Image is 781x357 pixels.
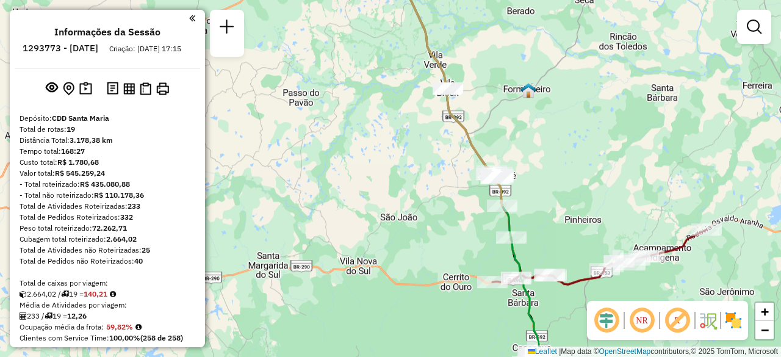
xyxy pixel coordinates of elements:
span: Ocultar NR [627,306,657,335]
span: Ocultar deslocamento [592,306,621,335]
strong: 3.178,38 km [70,135,113,145]
a: Zoom out [755,321,774,339]
div: Map data © contributors,© 2025 TomTom, Microsoft [525,347,781,357]
button: Exibir sessão original [43,79,60,98]
div: Total de Atividades não Roteirizadas: [20,245,195,256]
div: Custo total: [20,157,195,168]
div: Total de Pedidos não Roteirizados: [20,256,195,267]
button: Visualizar relatório de Roteirização [121,80,137,96]
i: Meta Caixas/viagem: 171,22 Diferença: -31,01 [110,290,116,298]
div: Atividade não roteirizada - ISAMARA BARBIERI [433,82,463,95]
i: Total de Atividades [20,312,27,320]
h6: 1293773 - [DATE] [23,43,98,54]
div: Atividade não roteirizada - 220 [481,170,511,182]
div: Cubagem total roteirizado: [20,234,195,245]
i: Total de rotas [45,312,52,320]
a: Clique aqui para minimizar o painel [189,11,195,25]
button: Painel de Sugestão [77,79,95,98]
div: Depósito: [20,113,195,124]
div: Atividade não roteirizada - CASA DO FUMO [482,171,513,183]
div: Criação: [DATE] 17:15 [104,43,186,54]
strong: 59,82% [106,322,133,331]
strong: R$ 1.780,68 [57,157,99,167]
a: Leaflet [528,347,557,356]
div: Atividade não roteirizada - JORGE E SANTOS DE LI [481,171,511,184]
strong: 168:27 [61,146,85,156]
div: Total de caixas por viagem: [20,278,195,289]
div: Atividade não roteirizada - RICARDO BORBA ME [480,172,511,184]
img: Fluxo de ruas [698,311,718,330]
button: Visualizar Romaneio [137,80,154,98]
span: | [559,347,561,356]
strong: 25 [142,245,150,254]
strong: 2.664,02 [106,234,137,243]
strong: 140,21 [84,289,107,298]
button: Imprimir Rotas [154,80,171,98]
a: Nova sessão e pesquisa [215,15,239,42]
a: Zoom in [755,303,774,321]
strong: 12,26 [67,311,87,320]
div: Total de Pedidos Roteirizados: [20,212,195,223]
span: − [761,322,769,337]
div: Valor total: [20,168,195,179]
em: Média calculada utilizando a maior ocupação (%Peso ou %Cubagem) de cada rota da sessão. Rotas cro... [135,323,142,331]
i: Total de rotas [61,290,69,298]
a: Exibir filtros [742,15,766,39]
strong: 332 [120,212,133,222]
h4: Informações da Sessão [54,26,160,38]
strong: CDD Santa Maria [52,114,109,123]
div: 2.664,02 / 19 = [20,289,195,300]
div: Atividade não roteirizada - CHURRASCARIA TIO 2 [476,168,506,180]
div: - Total não roteirizado: [20,190,195,201]
div: Total de rotas: [20,124,195,135]
div: Total de Atividades Roteirizadas: [20,201,195,212]
div: 233 / 19 = [20,311,195,322]
strong: 100,00% [109,333,140,342]
button: Centralizar mapa no depósito ou ponto de apoio [60,79,77,98]
strong: R$ 110.178,36 [94,190,144,200]
strong: (258 de 258) [140,333,183,342]
span: Ocupação média da frota: [20,322,104,331]
div: Tempo total: [20,146,195,157]
div: Média de Atividades por viagem: [20,300,195,311]
div: Atividade não roteirizada - SUPERMERCADO CONCARI [481,169,512,181]
strong: 19 [67,124,75,134]
div: Peso total roteirizado: [20,223,195,234]
img: Exibir/Ocultar setores [724,311,743,330]
img: Formigueiro [520,82,536,98]
strong: R$ 435.080,88 [80,179,130,189]
div: Distância Total: [20,135,195,146]
span: Exibir rótulo [663,306,692,335]
button: Logs desbloquear sessão [104,79,121,98]
strong: 40 [134,256,143,265]
strong: 72.262,71 [92,223,127,233]
strong: 233 [128,201,140,211]
i: Cubagem total roteirizado [20,290,27,298]
a: OpenStreetMap [599,347,651,356]
span: + [761,304,769,319]
span: Clientes com Service Time: [20,333,109,342]
div: - Total roteirizado: [20,179,195,190]
strong: R$ 545.259,24 [55,168,105,178]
